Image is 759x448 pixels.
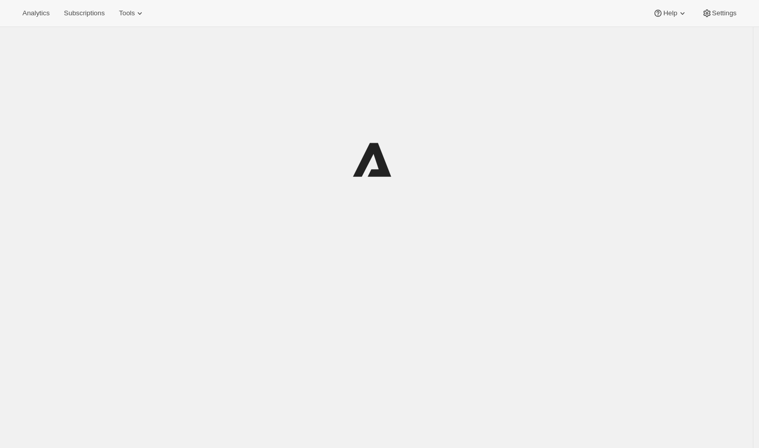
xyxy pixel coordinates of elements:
[58,6,111,20] button: Subscriptions
[647,6,693,20] button: Help
[16,6,56,20] button: Analytics
[22,9,49,17] span: Analytics
[64,9,105,17] span: Subscriptions
[113,6,151,20] button: Tools
[712,9,737,17] span: Settings
[696,6,743,20] button: Settings
[663,9,677,17] span: Help
[119,9,135,17] span: Tools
